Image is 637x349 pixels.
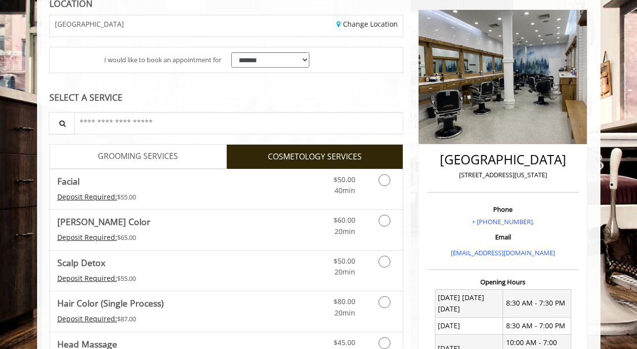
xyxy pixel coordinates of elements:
[49,112,75,134] button: Service Search
[57,273,117,283] span: This service needs some Advance to be paid before we block your appointment
[55,20,124,28] span: [GEOGRAPHIC_DATA]
[334,215,355,225] span: $60.00
[335,308,355,317] span: 20min
[57,232,256,243] div: $65.00
[503,289,571,317] td: 8:30 AM - 7:30 PM
[335,186,355,195] span: 40min
[57,314,117,323] span: This service needs some Advance to be paid before we block your appointment
[503,317,571,334] td: 8:30 AM - 7:00 PM
[429,233,576,240] h3: Email
[49,93,404,102] div: SELECT A SERVICE
[334,256,355,266] span: $50.00
[429,153,576,167] h2: [GEOGRAPHIC_DATA]
[334,297,355,306] span: $80.00
[472,217,534,226] a: + [PHONE_NUMBER].
[429,206,576,213] h3: Phone
[337,19,398,29] a: Change Location
[57,192,117,201] span: This service needs some Advance to be paid before we block your appointment
[429,170,576,180] p: [STREET_ADDRESS][US_STATE]
[334,338,355,347] span: $45.00
[268,151,362,163] span: COSMETOLOGY SERVICES
[104,55,221,65] span: I would like to book an appointment for
[98,150,178,163] span: GROOMING SERVICES
[335,227,355,236] span: 20min
[427,278,579,285] h3: Opening Hours
[435,289,503,317] td: [DATE] [DATE] [DATE]
[57,174,80,188] b: Facial
[335,267,355,276] span: 20min
[57,192,256,202] div: $55.00
[57,256,105,270] b: Scalp Detox
[435,317,503,334] td: [DATE]
[57,233,117,242] span: This service needs some Advance to be paid before we block your appointment
[57,313,256,324] div: $87.00
[57,215,150,229] b: [PERSON_NAME] Color
[334,175,355,184] span: $50.00
[57,273,256,284] div: $55.00
[451,248,555,257] a: [EMAIL_ADDRESS][DOMAIN_NAME]
[57,296,164,310] b: Hair Color (Single Process)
